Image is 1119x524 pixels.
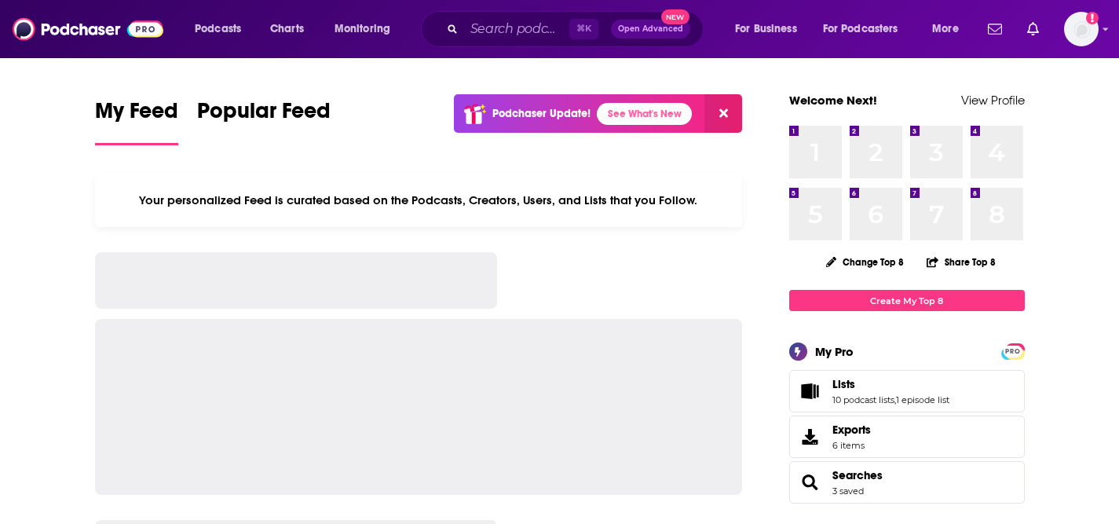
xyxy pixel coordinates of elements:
button: open menu [724,16,817,42]
button: open menu [184,16,261,42]
a: View Profile [961,93,1025,108]
span: Exports [832,423,871,437]
p: Podchaser Update! [492,107,591,120]
a: Show notifications dropdown [1021,16,1045,42]
a: Lists [832,377,949,391]
a: 10 podcast lists [832,394,894,405]
a: Welcome Next! [789,93,877,108]
div: Your personalized Feed is curated based on the Podcasts, Creators, Users, and Lists that you Follow. [95,174,743,227]
span: Searches [789,461,1025,504]
span: Popular Feed [197,97,331,134]
button: open menu [921,16,978,42]
span: Lists [789,370,1025,412]
a: 1 episode list [896,394,949,405]
a: Lists [795,380,826,402]
span: , [894,394,896,405]
span: PRO [1004,346,1022,357]
span: ⌘ K [569,19,598,39]
a: 3 saved [832,486,864,497]
span: For Podcasters [823,18,898,40]
svg: Add a profile image [1086,12,1099,24]
button: open menu [813,16,921,42]
a: PRO [1004,345,1022,357]
div: Search podcasts, credits, & more... [436,11,719,47]
a: My Feed [95,97,178,145]
span: More [932,18,959,40]
button: Share Top 8 [926,247,996,277]
a: Show notifications dropdown [982,16,1008,42]
button: Show profile menu [1064,12,1099,46]
a: Searches [832,468,883,482]
a: Popular Feed [197,97,331,145]
img: User Profile [1064,12,1099,46]
span: My Feed [95,97,178,134]
a: Searches [795,471,826,493]
a: Exports [789,416,1025,458]
a: Create My Top 8 [789,290,1025,311]
a: See What's New [597,103,692,125]
img: Podchaser - Follow, Share and Rate Podcasts [13,14,163,44]
span: For Business [735,18,797,40]
div: My Pro [815,344,854,359]
span: Monitoring [335,18,390,40]
span: Logged in as systemsteam [1064,12,1099,46]
button: Change Top 8 [817,252,914,272]
span: Podcasts [195,18,241,40]
a: Charts [260,16,313,42]
span: Exports [795,426,826,448]
input: Search podcasts, credits, & more... [464,16,569,42]
span: Charts [270,18,304,40]
span: Open Advanced [618,25,683,33]
button: Open AdvancedNew [611,20,690,38]
span: New [661,9,689,24]
button: open menu [324,16,411,42]
span: Lists [832,377,855,391]
span: 6 items [832,440,871,451]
